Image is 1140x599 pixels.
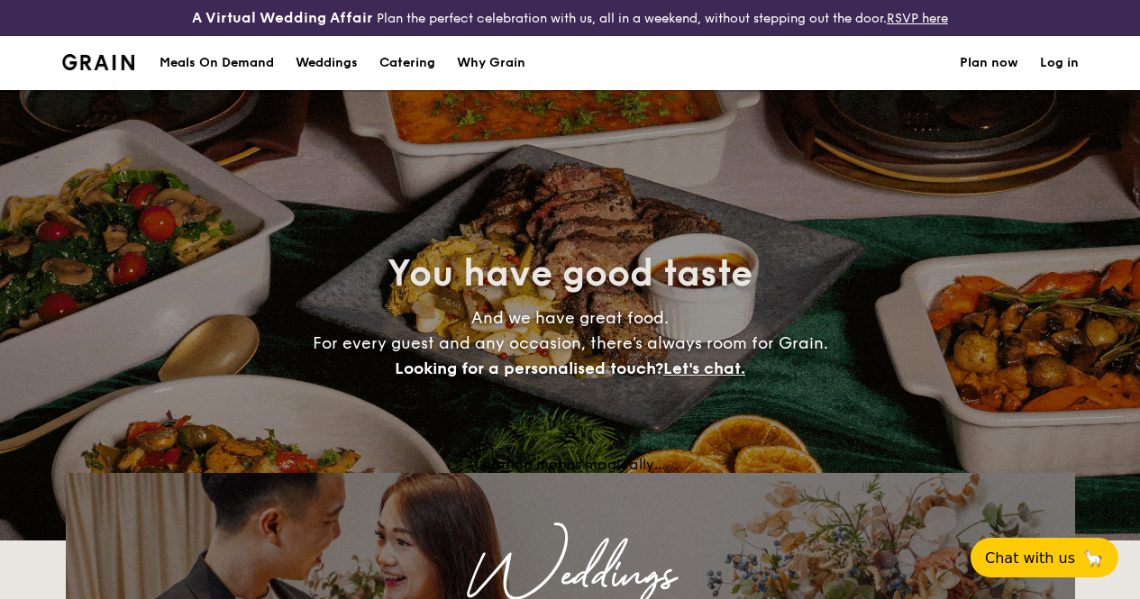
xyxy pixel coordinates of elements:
[285,36,369,90] a: Weddings
[446,36,536,90] a: Why Grain
[296,36,358,90] div: Weddings
[663,358,745,378] span: Let's chat.
[379,36,435,90] h1: Catering
[149,36,285,90] a: Meals On Demand
[457,36,525,90] div: Why Grain
[190,7,950,29] div: Plan the perfect celebration with us, all in a weekend, without stepping out the door.
[66,456,1075,473] div: Loading menus magically...
[62,54,135,70] a: Logotype
[224,559,917,592] div: Weddings
[395,358,663,378] span: Looking for a personalised touch?
[388,252,752,295] span: You have good taste
[369,36,446,90] a: Catering
[160,36,274,90] div: Meals On Demand
[192,7,373,29] h4: A Virtual Wedding Affair
[1040,36,1079,90] a: Log in
[1082,548,1104,568] span: 🦙
[313,308,828,378] span: And we have great food. For every guest and any occasion, there’s always room for Grain.
[960,36,1018,90] a: Plan now
[62,54,135,70] img: Grain
[887,11,948,26] a: RSVP here
[985,549,1075,567] span: Chat with us
[971,538,1118,577] button: Chat with us🦙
